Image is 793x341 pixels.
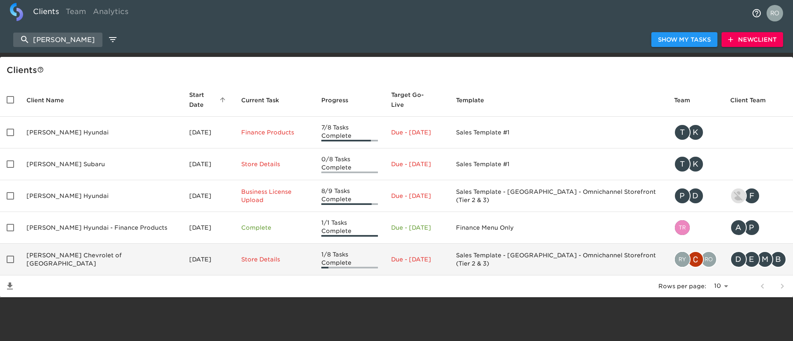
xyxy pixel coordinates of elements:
[688,252,703,267] img: christopher.mccarthy@roadster.com
[62,3,90,23] a: Team
[13,33,102,47] input: search
[391,90,443,110] span: Target Go-Live
[449,117,667,148] td: Sales Template #1
[651,32,717,47] button: Show My Tasks
[241,223,308,232] p: Complete
[730,95,776,105] span: Client Team
[183,212,235,244] td: [DATE]
[731,188,746,203] img: kevin.lo@roadster.com
[241,160,308,168] p: Store Details
[687,188,704,204] div: D
[391,160,443,168] p: Due - [DATE]
[30,3,62,23] a: Clients
[674,188,717,204] div: patrick.adamson@roadster.com, duncan.miller@roadster.com
[183,244,235,275] td: [DATE]
[449,180,667,212] td: Sales Template - [GEOGRAPHIC_DATA] - Omnichannel Storefront (Tier 2 & 3)
[456,95,495,105] span: Template
[241,95,290,105] span: Current Task
[189,90,228,110] span: Start Date
[730,219,747,236] div: A
[241,95,279,105] span: This is the next Task in this Hub that should be completed
[315,148,385,180] td: 0/8 Tasks Complete
[241,255,308,263] p: Store Details
[674,124,717,141] div: tracy@roadster.com, kevin.dodt@roadster.com
[449,148,667,180] td: Sales Template #1
[730,251,747,268] div: D
[674,95,701,105] span: Team
[674,156,691,172] div: T
[674,156,717,172] div: tracy@roadster.com, kevin.dodt@roadster.com
[391,255,443,263] p: Due - [DATE]
[658,35,711,45] span: Show My Tasks
[241,188,308,204] p: Business License Upload
[321,95,359,105] span: Progress
[722,32,783,47] button: NewClient
[20,148,183,180] td: [PERSON_NAME] Subaru
[391,223,443,232] p: Due - [DATE]
[674,219,717,236] div: tristan.walk@roadster.com
[710,280,731,292] select: rows per page
[730,219,786,236] div: azimmerman@westherr.com, pfarr@westherr.com
[743,188,760,204] div: F
[449,212,667,244] td: Finance Menu Only
[315,117,385,148] td: 7/8 Tasks Complete
[743,219,760,236] div: P
[674,251,717,268] div: ryan.dale@roadster.com, christopher.mccarthy@roadster.com, rohitvarma.addepalli@cdk.com
[391,128,443,136] p: Due - [DATE]
[675,252,690,267] img: ryan.dale@roadster.com
[674,188,691,204] div: P
[183,148,235,180] td: [DATE]
[26,95,75,105] span: Client Name
[391,192,443,200] p: Due - [DATE]
[767,5,783,21] img: Profile
[701,252,716,267] img: rohitvarma.addepalli@cdk.com
[37,66,44,73] svg: This is a list of all of your clients and clients shared with you
[658,282,706,290] p: Rows per page:
[449,244,667,275] td: Sales Template - [GEOGRAPHIC_DATA] - Omnichannel Storefront (Tier 2 & 3)
[20,117,183,148] td: [PERSON_NAME] Hyundai
[241,128,308,136] p: Finance Products
[675,220,690,235] img: tristan.walk@roadster.com
[90,3,132,23] a: Analytics
[770,251,786,268] div: B
[747,3,767,23] button: notifications
[730,188,786,204] div: kevin.lo@roadster.com, fcomisso@westherr.com
[183,117,235,148] td: [DATE]
[391,90,432,110] span: Calculated based on the start date and the duration of all Tasks contained in this Hub.
[687,156,704,172] div: K
[730,251,786,268] div: dhassett@westherr.com, ewagner@westherr.com, mattea@westherr.com, bhollis@westherr.com
[674,124,691,141] div: T
[728,35,776,45] span: New Client
[183,180,235,212] td: [DATE]
[315,180,385,212] td: 8/9 Tasks Complete
[7,63,790,77] div: Client s
[20,212,183,244] td: [PERSON_NAME] Hyundai - Finance Products
[10,3,23,21] img: logo
[20,180,183,212] td: [PERSON_NAME] Hyundai
[20,244,183,275] td: [PERSON_NAME] Chevrolet of [GEOGRAPHIC_DATA]
[315,244,385,275] td: 1/8 Tasks Complete
[315,212,385,244] td: 1/1 Tasks Complete
[687,124,704,141] div: K
[757,251,773,268] div: M
[106,33,120,47] button: edit
[743,251,760,268] div: E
